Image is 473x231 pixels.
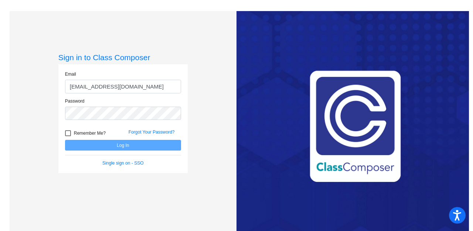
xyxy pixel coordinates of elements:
[74,129,106,138] span: Remember Me?
[58,53,188,62] h3: Sign in to Class Composer
[65,98,85,104] label: Password
[65,140,181,151] button: Log In
[102,161,143,166] a: Single sign on - SSO
[129,130,175,135] a: Forgot Your Password?
[65,71,76,77] label: Email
